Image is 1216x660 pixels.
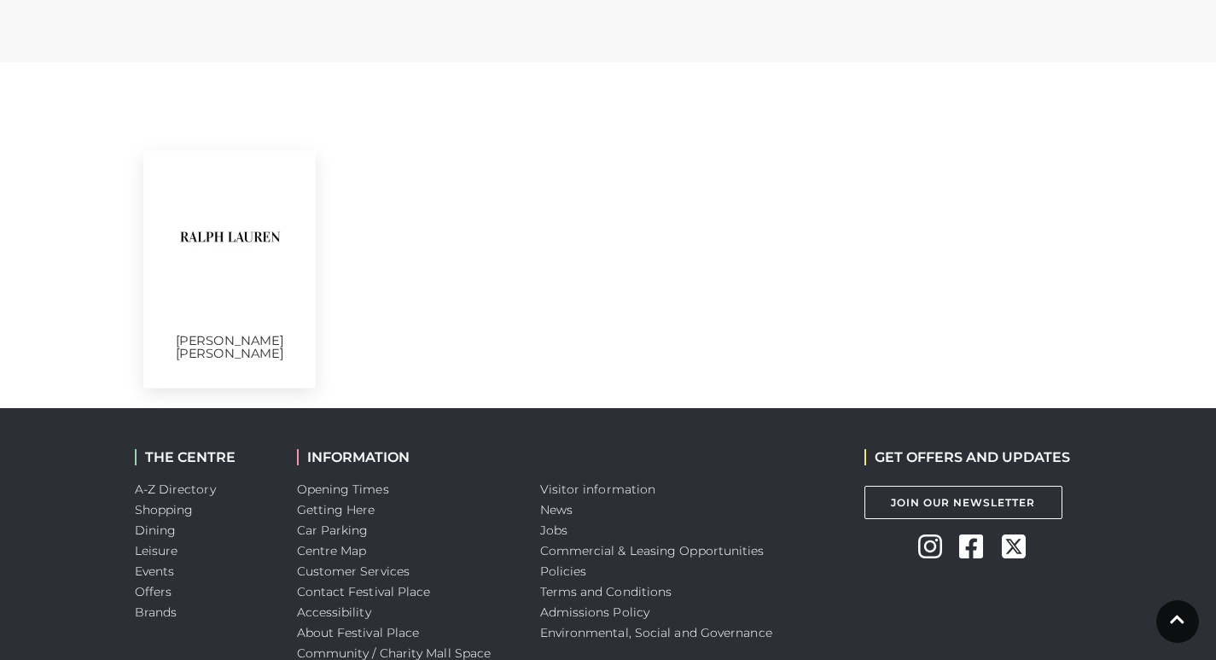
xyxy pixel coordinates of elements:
[135,605,177,620] a: Brands
[540,564,587,579] a: Policies
[540,502,573,517] a: News
[540,523,567,538] a: Jobs
[297,584,431,599] a: Contact Festival Place
[297,482,389,497] a: Opening Times
[297,625,420,640] a: About Festival Place
[135,482,216,497] a: A-Z Directory
[297,543,367,558] a: Centre Map
[170,335,288,359] p: [PERSON_NAME] [PERSON_NAME]
[135,584,172,599] a: Offers
[540,543,765,558] a: Commercial & Leasing Opportunities
[297,502,375,517] a: Getting Here
[864,486,1062,519] a: Join Our Newsletter
[540,605,650,620] a: Admissions Policy
[540,625,772,640] a: Environmental, Social and Governance
[135,523,177,538] a: Dining
[297,449,515,465] h2: INFORMATION
[135,449,271,465] h2: THE CENTRE
[540,482,656,497] a: Visitor information
[297,523,369,538] a: Car Parking
[135,564,175,579] a: Events
[864,449,1070,465] h2: GET OFFERS AND UPDATES
[135,502,194,517] a: Shopping
[540,584,672,599] a: Terms and Conditions
[297,605,371,620] a: Accessibility
[297,564,410,579] a: Customer Services
[135,543,178,558] a: Leisure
